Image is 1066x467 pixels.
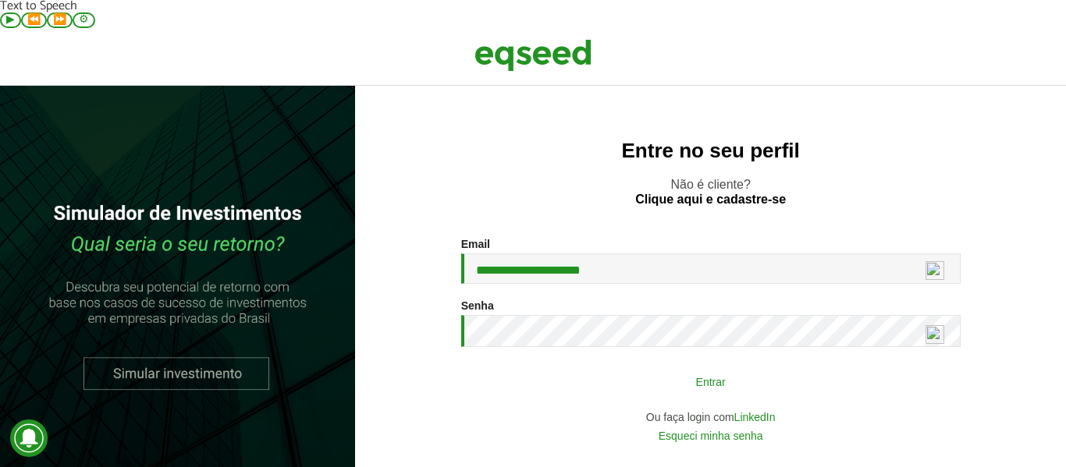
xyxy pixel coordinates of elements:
[461,300,494,311] label: Senha
[386,177,1035,207] p: Não é cliente?
[734,412,776,423] a: LinkedIn
[474,36,592,75] img: EqSeed Logo
[461,239,490,249] label: Email
[926,261,944,280] img: npw-badge-icon-locked.svg
[635,193,786,206] a: Clique aqui e cadastre-se
[386,140,1035,162] h2: Entre no seu perfil
[73,12,95,28] button: Settings
[47,12,73,28] button: Forward
[21,12,47,28] button: Previous
[926,325,944,344] img: npw-badge-icon-locked.svg
[508,366,914,396] button: Entrar
[659,430,763,441] a: Esqueci minha senha
[461,412,961,423] div: Ou faça login com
